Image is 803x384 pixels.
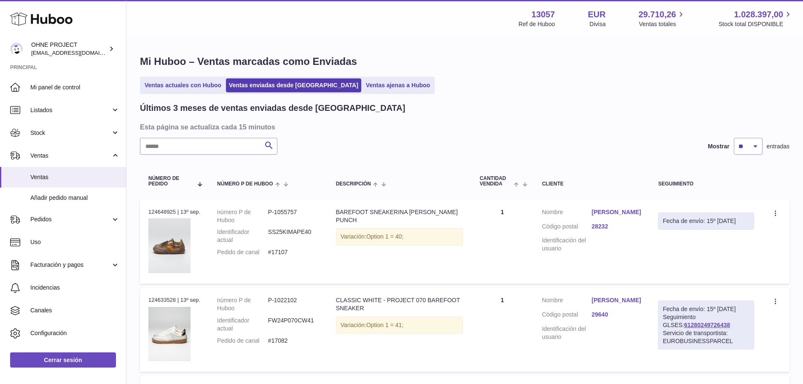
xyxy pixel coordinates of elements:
[336,228,463,245] div: Variación:
[708,142,729,150] label: Mostrar
[148,307,191,362] img: CLASSIC_WHITE_WEB.jpg
[366,322,403,328] span: Option 1 = 41;
[471,288,534,372] td: 1
[268,337,319,345] dd: #17082
[336,181,371,187] span: Descripción
[663,217,749,225] div: Fecha de envío: 15º [DATE]
[592,296,642,304] a: [PERSON_NAME]
[148,176,193,187] span: Número de pedido
[226,78,361,92] a: Ventas enviadas desde [GEOGRAPHIC_DATA]
[30,173,120,181] span: Ventas
[592,208,642,216] a: [PERSON_NAME]
[148,208,200,216] div: 124648925 | 13º sep.
[592,311,642,319] a: 29640
[542,236,592,252] dt: Identificación del usuario
[30,194,120,202] span: Añadir pedido manual
[268,248,319,256] dd: #17107
[268,296,319,312] dd: P-1022102
[30,83,120,91] span: Mi panel de control
[480,176,512,187] span: Cantidad vendida
[639,9,686,28] a: 29.710,26 Ventas totales
[140,102,405,114] h2: Últimos 3 meses de ventas enviadas desde [GEOGRAPHIC_DATA]
[148,296,200,304] div: 124633528 | 13º sep.
[217,228,268,244] dt: Identificador actual
[140,122,787,132] h3: Esta página se actualiza cada 15 minutos
[542,325,592,341] dt: Identificación del usuario
[518,20,555,28] div: Ref de Huboo
[719,20,793,28] span: Stock total DISPONIBLE
[268,228,319,244] dd: SS25KIMAPE40
[31,41,107,57] div: OHNE PROJECT
[10,352,116,368] a: Cerrar sesión
[217,296,268,312] dt: número P de Huboo
[217,337,268,345] dt: Pedido de canal
[542,181,642,187] div: Cliente
[30,152,111,160] span: Ventas
[663,329,749,345] div: Servicio de transportista: EUROBUSINESSPARCEL
[542,208,592,218] dt: Nombre
[542,223,592,233] dt: Código postal
[471,200,534,284] td: 1
[30,306,120,314] span: Canales
[658,181,754,187] div: Seguimiento
[366,233,403,240] span: Option 1 = 40;
[142,78,224,92] a: Ventas actuales con Huboo
[719,9,793,28] a: 1.028.397,00 Stock total DISPONIBLE
[532,9,555,20] strong: 13057
[10,43,23,55] img: internalAdmin-13057@internal.huboo.com
[588,9,605,20] strong: EUR
[31,49,124,56] span: [EMAIL_ADDRESS][DOMAIN_NAME]
[217,248,268,256] dt: Pedido de canal
[592,223,642,231] a: 28232
[268,208,319,224] dd: P-1055757
[336,296,463,312] div: CLASSIC WHITE - PROJECT 070 BAREFOOT SNEAKER
[30,106,111,114] span: Listados
[268,317,319,333] dd: FW24P070CW41
[363,78,433,92] a: Ventas ajenas a Huboo
[684,322,730,328] a: 61280249726438
[140,55,790,68] h1: Mi Huboo – Ventas marcadas como Enviadas
[30,261,111,269] span: Facturación y pagos
[542,311,592,321] dt: Código postal
[658,301,754,349] div: Seguimiento GLSES:
[30,238,120,246] span: Uso
[30,284,120,292] span: Incidencias
[542,296,592,306] dt: Nombre
[663,305,749,313] div: Fecha de envío: 15º [DATE]
[336,208,463,224] div: BAREFOOT SNEAKERINA [PERSON_NAME] PUNCH
[639,9,676,20] span: 29.710,26
[217,317,268,333] dt: Identificador actual
[639,20,686,28] span: Ventas totales
[30,129,111,137] span: Stock
[336,317,463,334] div: Variación:
[30,215,111,223] span: Pedidos
[217,181,273,187] span: número P de Huboo
[734,9,783,20] span: 1.028.397,00
[767,142,790,150] span: entradas
[148,218,191,273] img: KIMA_FANGO_SMALL_44b1bbca-0d38-4c0e-adbd-32338417af50.jpg
[217,208,268,224] dt: número P de Huboo
[590,20,606,28] div: Divisa
[30,329,120,337] span: Configuración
